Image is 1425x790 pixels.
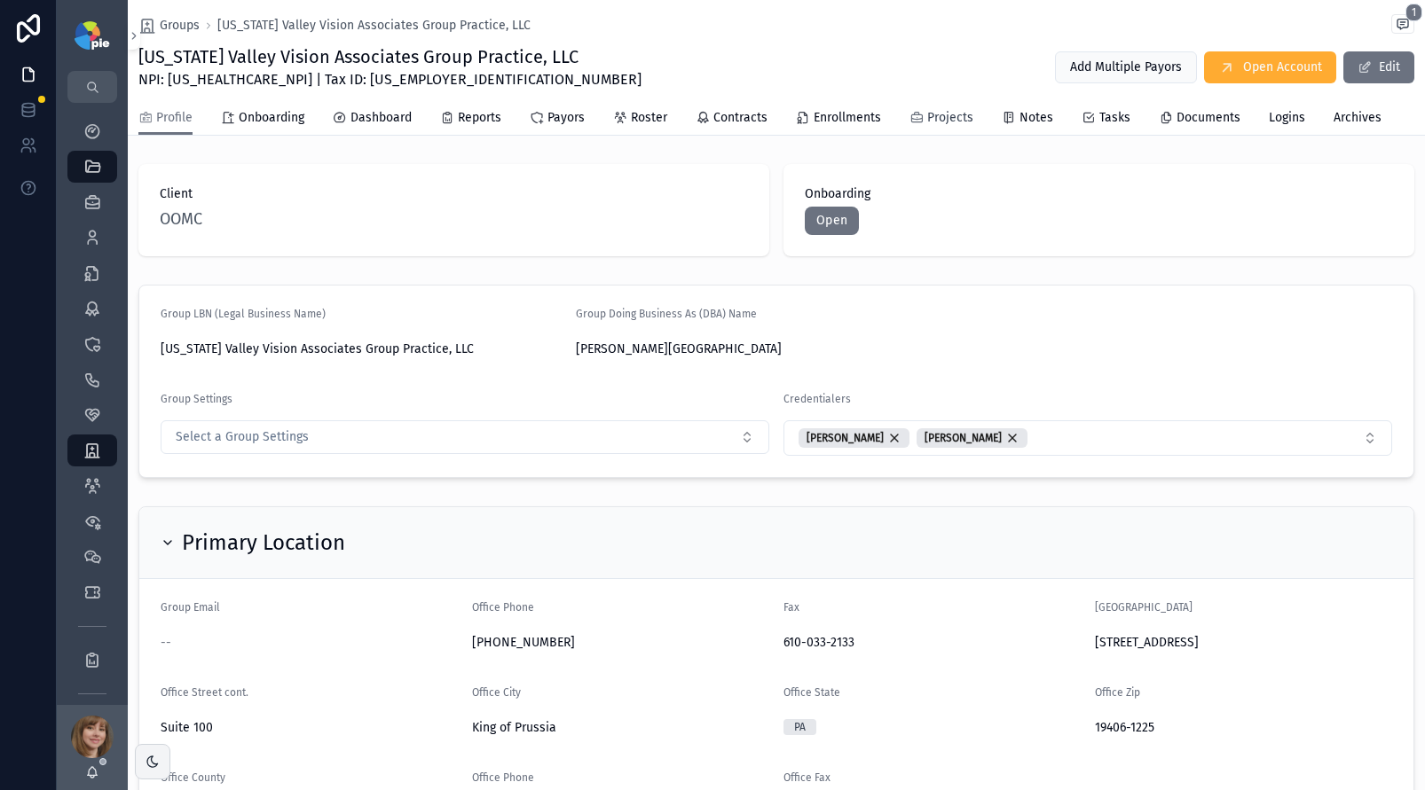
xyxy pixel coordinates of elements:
[161,686,248,699] span: Office Street cont.
[805,185,1393,203] span: Onboarding
[909,102,973,137] a: Projects
[156,109,193,127] span: Profile
[161,634,171,652] span: --
[75,21,109,50] img: App logo
[613,102,667,137] a: Roster
[138,69,642,90] span: NPI: [US_HEALTHCARE_NPI] | Tax ID: [US_EMPLOYER_IDENTIFICATION_NUMBER]
[1095,719,1392,737] span: 19406-1225
[696,102,768,137] a: Contracts
[217,17,531,35] a: [US_STATE] Valley Vision Associates Group Practice, LLC
[176,428,309,446] span: Select a Group Settings
[182,528,345,557] h2: Primary Location
[1002,102,1053,137] a: Notes
[440,102,501,137] a: Reports
[1095,601,1193,614] span: [GEOGRAPHIC_DATA]
[783,634,1081,652] span: 610-033-2133
[1095,634,1392,652] span: [STREET_ADDRESS]
[472,719,769,737] span: King of Prussia
[783,771,831,784] span: Office Fax
[814,109,881,127] span: Enrollments
[1095,686,1140,699] span: Office Zip
[161,340,562,358] span: [US_STATE] Valley Vision Associates Group Practice, LLC
[805,207,859,235] a: Open
[783,601,799,614] span: Fax
[1334,109,1382,127] span: Archives
[1177,109,1240,127] span: Documents
[333,102,412,137] a: Dashboard
[161,771,225,784] span: Office County
[138,44,642,69] h1: [US_STATE] Valley Vision Associates Group Practice, LLC
[1243,59,1322,76] span: Open Account
[472,771,534,784] span: Office Phone
[576,340,977,358] span: [PERSON_NAME][GEOGRAPHIC_DATA]
[1391,14,1414,37] button: 1
[160,207,202,231] a: OOMC
[1405,4,1422,21] span: 1
[472,634,769,652] span: [PHONE_NUMBER]
[458,109,501,127] span: Reports
[138,17,200,35] a: Groups
[925,431,1002,445] span: [PERSON_NAME]
[161,308,326,320] span: Group LBN (Legal Business Name)
[1334,102,1382,137] a: Archives
[576,308,757,320] span: Group Doing Business As (DBA) Name
[221,102,304,137] a: Onboarding
[796,102,881,137] a: Enrollments
[57,103,128,705] div: scrollable content
[161,719,458,737] span: Suite 100
[783,393,851,405] span: Credentialers
[161,601,220,614] span: Group Email
[1269,102,1305,137] a: Logins
[927,109,973,127] span: Projects
[1099,109,1130,127] span: Tasks
[1020,109,1053,127] span: Notes
[239,109,304,127] span: Onboarding
[1343,51,1414,83] button: Edit
[799,428,909,448] button: Unselect 12
[783,420,1392,456] button: Select Button
[161,420,769,454] button: Select Button
[713,109,768,127] span: Contracts
[472,601,534,614] span: Office Phone
[1082,102,1130,137] a: Tasks
[547,109,585,127] span: Payors
[1055,51,1197,83] button: Add Multiple Payors
[631,109,667,127] span: Roster
[160,185,748,203] span: Client
[160,17,200,35] span: Groups
[530,102,585,137] a: Payors
[1269,109,1305,127] span: Logins
[794,719,806,735] div: PA
[1204,51,1336,83] button: Open Account
[1070,59,1182,76] span: Add Multiple Payors
[350,109,412,127] span: Dashboard
[807,431,884,445] span: [PERSON_NAME]
[783,686,840,699] span: Office State
[1159,102,1240,137] a: Documents
[917,428,1027,448] button: Unselect 8
[472,686,521,699] span: Office City
[161,393,232,405] span: Group Settings
[138,102,193,136] a: Profile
